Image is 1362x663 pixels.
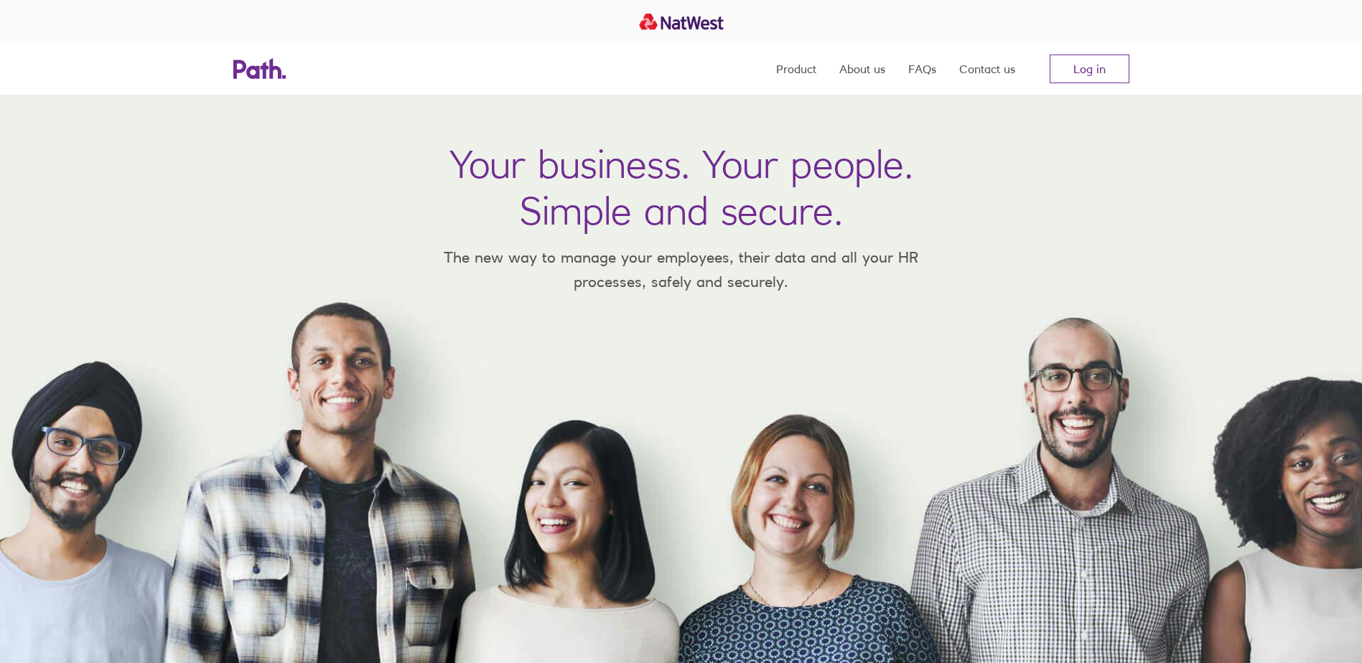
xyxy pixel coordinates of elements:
[776,43,816,95] a: Product
[839,43,885,95] a: About us
[959,43,1015,95] a: Contact us
[423,245,940,293] p: The new way to manage your employees, their data and all your HR processes, safely and securely.
[1050,55,1129,83] a: Log in
[449,141,913,234] h1: Your business. Your people. Simple and secure.
[908,43,936,95] a: FAQs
